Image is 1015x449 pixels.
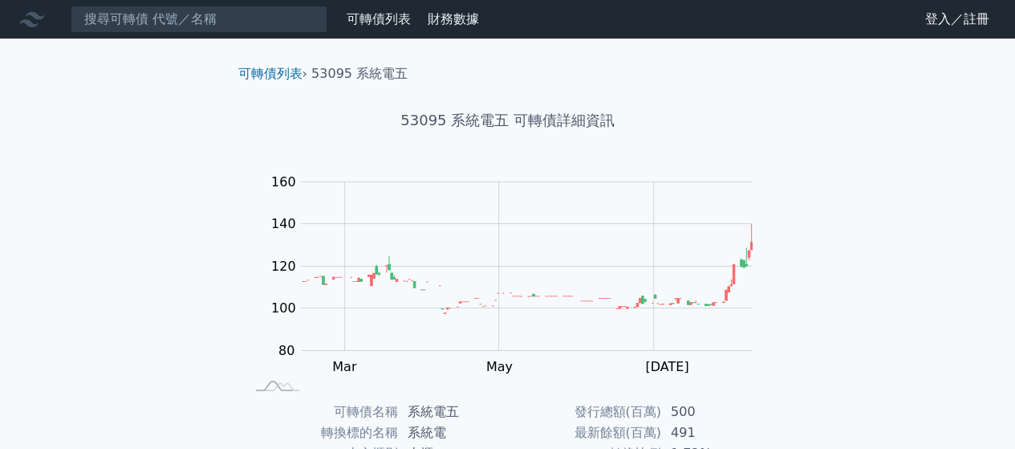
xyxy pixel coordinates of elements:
[311,64,408,84] li: 53095 系統電五
[278,343,294,358] tspan: 80
[428,11,479,27] a: 財務數據
[71,6,327,33] input: 搜尋可轉債 代號／名稱
[245,422,398,443] td: 轉換標的名稱
[271,216,296,231] tspan: 140
[398,402,508,422] td: 系統電五
[225,109,790,132] h1: 53095 系統電五 可轉債詳細資訊
[245,402,398,422] td: 可轉債名稱
[332,359,357,374] tspan: Mar
[645,359,688,374] tspan: [DATE]
[486,359,513,374] tspan: May
[271,259,296,274] tspan: 120
[508,402,661,422] td: 發行總額(百萬)
[238,64,307,84] li: ›
[271,174,296,190] tspan: 160
[262,174,776,407] g: Chart
[661,422,771,443] td: 491
[238,66,302,81] a: 可轉債列表
[398,422,508,443] td: 系統電
[271,300,296,316] tspan: 100
[508,422,661,443] td: 最新餘額(百萬)
[661,402,771,422] td: 500
[347,11,411,27] a: 可轉債列表
[912,6,1002,32] a: 登入／註冊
